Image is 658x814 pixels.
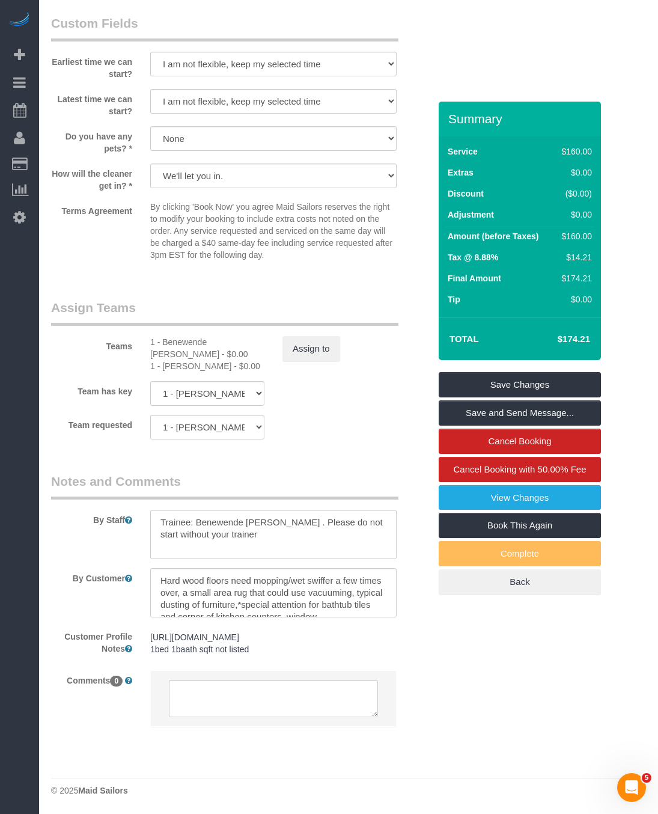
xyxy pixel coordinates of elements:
p: By clicking 'Book Now' you agree Maid Sailors reserves the right to modify your booking to includ... [150,201,397,261]
iframe: Intercom live chat [617,773,646,802]
legend: Custom Fields [51,14,398,41]
strong: Total [449,334,479,344]
span: 5 [642,773,651,783]
label: Teams [42,336,141,352]
label: Do you have any pets? * [42,126,141,155]
label: Service [448,145,478,158]
div: $160.00 [557,230,592,242]
span: 0 [110,676,123,687]
a: View Changes [439,485,601,510]
span: Cancel Booking with 50.00% Fee [454,464,586,474]
label: Amount (before Taxes) [448,230,538,242]
label: Customer Profile Notes [42,626,141,655]
h4: $174.21 [522,334,590,344]
label: Tip [448,293,460,305]
label: Team has key [42,381,141,397]
strong: Maid Sailors [78,786,127,795]
legend: Assign Teams [51,299,398,326]
label: Team requested [42,415,141,431]
a: Cancel Booking with 50.00% Fee [439,457,601,482]
pre: [URL][DOMAIN_NAME] 1bed 1baath sqft not listed [150,631,397,655]
div: © 2025 [51,785,646,797]
a: Save and Send Message... [439,400,601,426]
div: $0.00 [557,209,592,221]
label: Final Amount [448,272,501,284]
a: Back [439,569,601,595]
div: ($0.00) [557,188,592,200]
label: By Staff [42,510,141,526]
label: Adjustment [448,209,494,221]
label: By Customer [42,568,141,584]
a: Save Changes [439,372,601,397]
div: 0 hours x $21.50/hour [150,360,264,372]
img: Automaid Logo [7,12,31,29]
label: Terms Agreement [42,201,141,217]
a: Cancel Booking [439,429,601,454]
div: $174.21 [557,272,592,284]
label: Discount [448,188,484,200]
label: Latest time we can start? [42,89,141,117]
div: $14.21 [557,251,592,263]
label: Comments [42,670,141,687]
div: $0.00 [557,293,592,305]
h3: Summary [448,112,595,126]
label: How will the cleaner get in? * [42,164,141,192]
div: 0 hours x $17.00/hour [150,336,264,360]
div: $0.00 [557,167,592,179]
label: Earliest time we can start? [42,52,141,80]
a: Book This Again [439,513,601,538]
button: Assign to [282,336,340,361]
div: $160.00 [557,145,592,158]
legend: Notes and Comments [51,473,398,500]
label: Extras [448,167,474,179]
label: Tax @ 8.88% [448,251,498,263]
